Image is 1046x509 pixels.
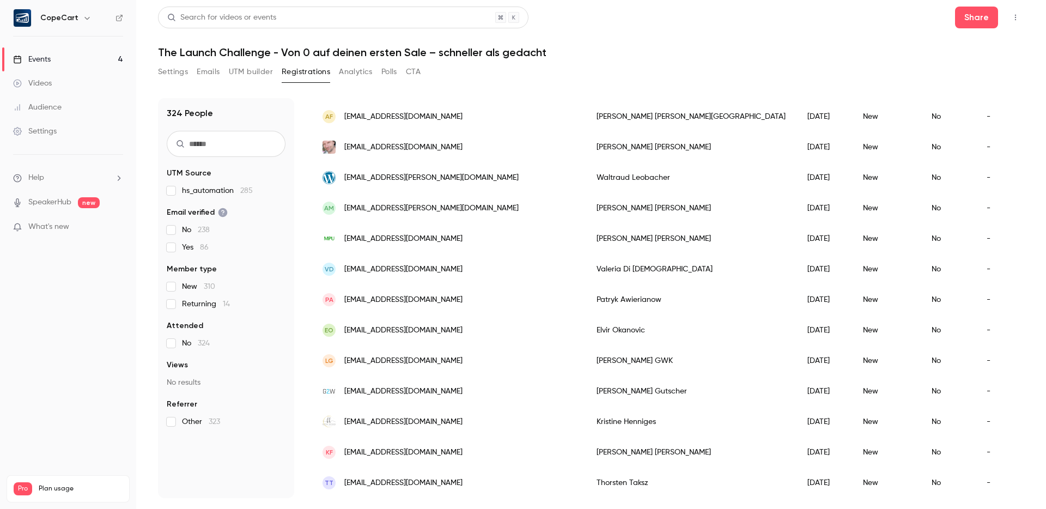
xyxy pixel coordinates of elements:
[182,299,230,310] span: Returning
[325,264,334,274] span: VD
[852,346,921,376] div: New
[167,377,285,388] p: No results
[921,315,976,346] div: No
[921,132,976,162] div: No
[167,107,213,120] h1: 324 People
[325,478,333,488] span: TT
[28,172,44,184] span: Help
[324,203,334,213] span: AM
[167,12,276,23] div: Search for videos or events
[406,63,421,81] button: CTA
[796,254,852,284] div: [DATE]
[921,162,976,193] div: No
[182,281,215,292] span: New
[344,355,463,367] span: [EMAIL_ADDRESS][DOMAIN_NAME]
[344,203,519,214] span: [EMAIL_ADDRESS][PERSON_NAME][DOMAIN_NAME]
[976,315,1018,346] div: -
[325,325,333,335] span: EO
[13,78,52,89] div: Videos
[344,477,463,489] span: [EMAIL_ADDRESS][DOMAIN_NAME]
[976,468,1018,498] div: -
[921,407,976,437] div: No
[796,407,852,437] div: [DATE]
[586,223,796,254] div: [PERSON_NAME] [PERSON_NAME]
[852,223,921,254] div: New
[921,468,976,498] div: No
[204,283,215,290] span: 310
[976,162,1018,193] div: -
[344,142,463,153] span: [EMAIL_ADDRESS][DOMAIN_NAME]
[921,101,976,132] div: No
[955,7,998,28] button: Share
[921,437,976,468] div: No
[852,407,921,437] div: New
[852,162,921,193] div: New
[325,112,333,122] span: AF
[198,340,210,347] span: 324
[852,315,921,346] div: New
[13,126,57,137] div: Settings
[323,415,336,428] img: kristinehenniges.com
[796,346,852,376] div: [DATE]
[40,13,78,23] h6: CopeCart
[586,132,796,162] div: [PERSON_NAME] [PERSON_NAME]
[28,221,69,233] span: What's new
[167,168,211,179] span: UTM Source
[921,193,976,223] div: No
[325,295,333,305] span: PA
[586,407,796,437] div: Kristine Henniges
[852,254,921,284] div: New
[852,376,921,407] div: New
[28,197,71,208] a: SpeakerHub
[167,264,217,275] span: Member type
[344,111,463,123] span: [EMAIL_ADDRESS][DOMAIN_NAME]
[586,284,796,315] div: Patryk Awierianow
[14,9,31,27] img: CopeCart
[182,416,220,427] span: Other
[78,197,100,208] span: new
[344,447,463,458] span: [EMAIL_ADDRESS][DOMAIN_NAME]
[976,193,1018,223] div: -
[182,338,210,349] span: No
[586,162,796,193] div: Waltraud Leobacher
[323,171,336,184] img: leo-life.coach
[39,484,123,493] span: Plan usage
[13,102,62,113] div: Audience
[976,346,1018,376] div: -
[381,63,397,81] button: Polls
[796,315,852,346] div: [DATE]
[198,226,210,234] span: 238
[197,63,220,81] button: Emails
[240,187,253,195] span: 285
[976,284,1018,315] div: -
[586,101,796,132] div: [PERSON_NAME] [PERSON_NAME][GEOGRAPHIC_DATA]
[921,346,976,376] div: No
[586,376,796,407] div: [PERSON_NAME] Gutscher
[586,315,796,346] div: Elvir Okanovic
[167,399,197,410] span: Referrer
[182,225,210,235] span: No
[323,232,336,245] img: institut-fuer-mpu.de
[852,132,921,162] div: New
[344,264,463,275] span: [EMAIL_ADDRESS][DOMAIN_NAME]
[182,185,253,196] span: hs_automation
[182,242,209,253] span: Yes
[158,63,188,81] button: Settings
[796,437,852,468] div: [DATE]
[976,407,1018,437] div: -
[323,385,336,398] img: g2w-mentoring.de
[586,437,796,468] div: [PERSON_NAME] [PERSON_NAME]
[921,223,976,254] div: No
[976,101,1018,132] div: -
[796,468,852,498] div: [DATE]
[976,376,1018,407] div: -
[796,101,852,132] div: [DATE]
[852,468,921,498] div: New
[852,284,921,315] div: New
[167,360,188,371] span: Views
[323,141,336,154] img: new-dimension-marketing.com
[209,418,220,426] span: 323
[200,244,209,251] span: 86
[976,254,1018,284] div: -
[339,63,373,81] button: Analytics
